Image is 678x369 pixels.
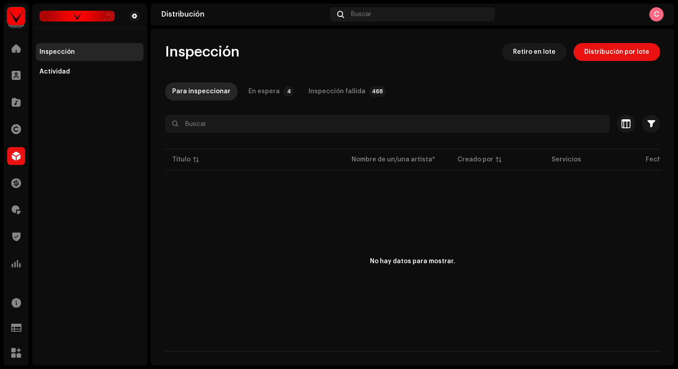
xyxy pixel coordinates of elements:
[161,11,326,18] div: Distribución
[165,43,239,61] span: Inspección
[351,11,371,18] span: Buscar
[574,43,660,61] button: Distribución por lote
[370,257,455,266] div: No hay datos para mostrar.
[36,63,143,81] re-m-nav-item: Actividad
[309,82,365,100] div: Inspección fallida
[39,11,115,22] img: 26733950-1179-44de-a046-c2265911bc0a
[513,43,556,61] span: Retiro en lote
[584,43,649,61] span: Distribución por lote
[172,82,230,100] div: Para inspeccionar
[283,86,294,97] p-badge: 4
[39,68,70,75] div: Actividad
[502,43,566,61] button: Retiro en lote
[369,86,386,97] p-badge: 468
[39,48,75,56] div: Inspección
[36,43,143,61] re-m-nav-item: Inspección
[7,7,25,25] img: 965abd8d-6f4a-46fb-bcac-6c79d124f280
[649,7,664,22] div: C
[165,115,610,133] input: Buscar
[248,82,280,100] div: En espera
